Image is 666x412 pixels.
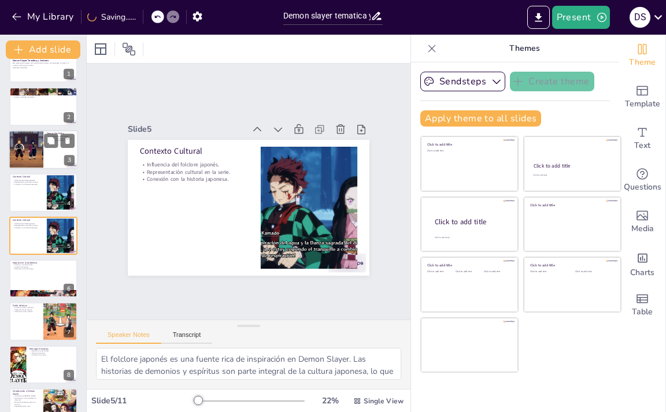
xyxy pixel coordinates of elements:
[9,87,77,125] div: 2
[44,133,58,147] button: Duplicate Slide
[624,181,661,194] span: Questions
[64,198,74,209] div: 4
[534,162,610,169] div: Click to add title
[29,354,74,356] p: Lucha por lo correcto.
[619,243,665,284] div: Add charts and graphs
[625,98,660,110] span: Template
[552,6,610,29] button: Present
[96,348,401,380] textarea: El folclore japonés es una fuente rica de inspiración en Demon Slayer. Las historias de demonios ...
[47,135,75,138] p: La importancia de la familia.
[47,132,75,135] p: Temas Centrales
[221,220,316,292] p: Contexto Cultural
[13,89,74,92] p: Personajes Principales
[632,306,653,318] span: Table
[13,309,40,311] p: Paleta de colores vibrante.
[13,304,40,307] p: Estilo Artístico
[13,263,74,266] p: Premios y reconocimientos.
[484,270,510,273] div: Click to add text
[530,270,567,273] div: Click to add text
[13,268,74,270] p: Influencia en la cultura pop.
[456,270,482,273] div: Click to add text
[530,263,613,268] div: Click to add title
[13,266,74,268] p: Atracción de jóvenes.
[13,62,74,66] p: Esta presentación explora el mundo de Demon Slayer, sus personajes, la trama y el contexto cultur...
[13,401,40,405] p: Elementos sobrenaturales en la historia.
[13,224,43,227] p: Representación cultural en la serie.
[13,261,74,265] p: Impacto en la Audiencia
[13,184,43,186] p: Conexión con la historia japonesa.
[47,140,75,142] p: Sacrificio y moralidad.
[13,175,43,179] p: Contexto Cultural
[13,227,43,229] p: Conexión con la historia japonesa.
[364,396,404,406] span: Single View
[47,138,75,140] p: Perseverancia ante la adversidad.
[630,6,650,29] button: d s
[9,130,78,169] div: 3
[427,142,510,147] div: Click to add title
[630,7,650,28] div: d s
[316,395,344,406] div: 22 %
[64,241,74,251] div: 5
[427,270,453,273] div: Click to add text
[212,240,313,317] div: Slide 5
[13,311,40,313] p: Influencia en otros medios.
[64,370,74,380] div: 8
[61,133,75,147] button: Delete Slide
[91,40,110,58] div: Layout
[13,222,43,225] p: Influencia del folclore japonés.
[527,6,550,29] button: Export to PowerPoint
[29,347,74,350] p: Mensajes Positivos
[29,350,74,352] p: Empatía entre personajes.
[13,389,40,396] p: Introducción a Demon Slayer
[239,198,332,268] p: Conexión con la historia japonesa.
[161,331,213,344] button: Transcript
[64,327,74,337] div: 7
[13,395,40,397] p: La historia de [PERSON_NAME].
[9,44,77,83] div: 1
[122,42,136,56] span: Position
[13,307,40,309] p: Animación fluida y dinámica.
[91,395,194,406] div: Slide 5 / 11
[631,222,654,235] span: Media
[13,406,40,408] p: Popularidad de la serie.
[283,8,371,24] input: Insert title
[9,346,77,384] div: 8
[619,201,665,243] div: Add images, graphics, shapes or video
[629,56,656,69] span: Theme
[9,302,77,340] div: 7
[235,205,327,274] p: Representación cultural en la serie.
[427,150,510,153] div: Click to add text
[13,179,43,181] p: Influencia del folclore japonés.
[64,69,74,79] div: 1
[13,66,74,69] p: Generated with [URL]
[13,218,43,221] p: Contexto Cultural
[435,236,508,239] div: Click to add body
[6,40,80,59] button: Add slide
[64,112,74,123] div: 2
[575,270,612,273] div: Click to add text
[530,202,613,207] div: Click to add title
[619,284,665,326] div: Add a table
[13,181,43,184] p: Representación cultural en la serie.
[634,139,650,152] span: Text
[230,210,323,280] p: Influencia del folclore japonés.
[64,155,75,165] div: 3
[13,397,40,401] p: Introducción a los cazadores de demonios.
[29,352,74,354] p: Valor de la amistad.
[420,110,541,127] button: Apply theme to all slides
[420,72,505,91] button: Sendsteps
[510,72,594,91] button: Create theme
[9,259,77,298] div: 6
[441,35,608,62] p: Themes
[619,159,665,201] div: Get real-time input from your audience
[13,96,74,98] p: Zenitsu e Inosuke: los aliados.
[9,217,77,255] div: 5
[427,263,510,268] div: Click to add title
[64,284,74,294] div: 6
[619,35,665,76] div: Change the overall theme
[13,94,74,96] p: [PERSON_NAME]: la hermana demonio.
[13,92,74,94] p: [PERSON_NAME]: el héroe.
[619,76,665,118] div: Add ready made slides
[435,217,509,227] div: Click to add title
[9,8,79,26] button: My Library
